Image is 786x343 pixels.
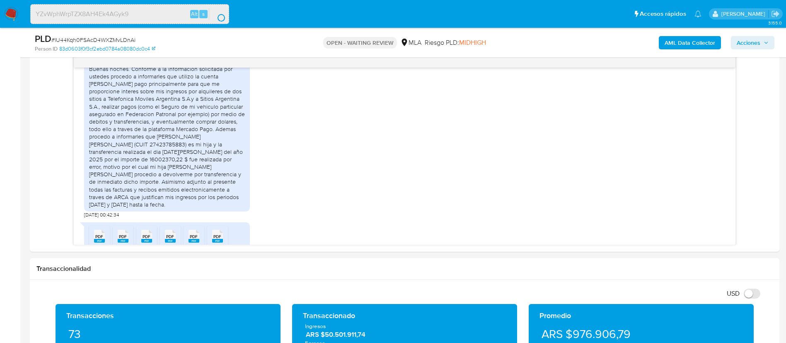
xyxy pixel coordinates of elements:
[323,37,397,49] p: OPEN - WAITING REVIEW
[35,45,58,53] b: Person ID
[425,38,486,47] span: Riesgo PLD:
[202,10,205,18] span: s
[209,8,226,20] button: search-icon
[190,234,198,239] span: PDF
[640,10,686,18] span: Accesos rápidos
[768,19,782,26] span: 3.155.0
[459,38,486,47] span: MIDHIGH
[694,10,701,17] a: Notificaciones
[35,32,51,45] b: PLD
[95,234,103,239] span: PDF
[721,10,768,18] p: nicolas.duclosson@mercadolibre.com
[731,36,774,49] button: Acciones
[771,10,780,18] a: Salir
[737,36,760,49] span: Acciones
[89,65,245,209] div: Buenas noches. Conforme a la informacion solicitada por ustedes procedo a informarles que utilizo...
[119,234,127,239] span: PDF
[400,38,421,47] div: MLA
[659,36,721,49] button: AML Data Collector
[166,234,174,239] span: PDF
[191,10,198,18] span: Alt
[84,212,119,218] span: [DATE] 00:42:34
[213,234,221,239] span: PDF
[51,36,135,44] span: # lU44Kqh0FSAcD4WXZMvLDnAi
[31,9,229,19] input: Buscar usuario o caso...
[665,36,715,49] b: AML Data Collector
[59,45,155,53] a: 83d0603f0f3cf2ebd0784a08080dc0c4
[36,265,773,273] h1: Transaccionalidad
[143,234,150,239] span: PDF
